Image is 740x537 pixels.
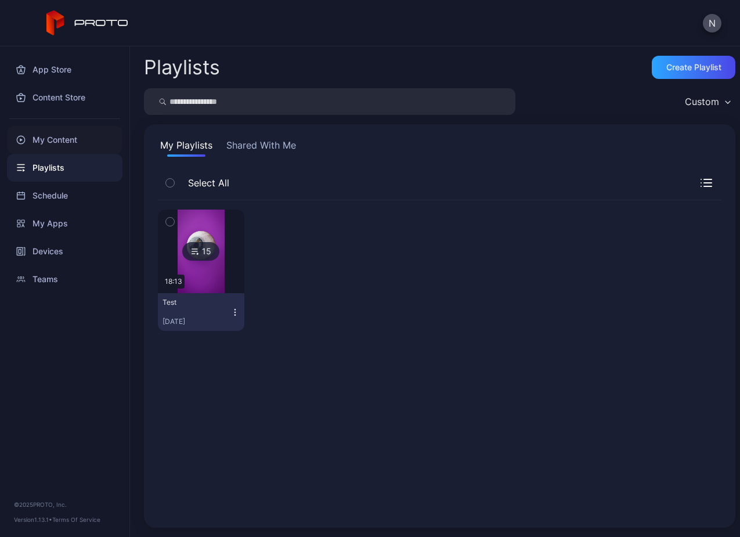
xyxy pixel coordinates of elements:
[7,56,122,84] a: App Store
[652,56,735,79] button: Create Playlist
[158,138,215,157] button: My Playlists
[163,317,230,326] div: [DATE]
[7,265,122,293] a: Teams
[224,138,298,157] button: Shared With Me
[7,210,122,237] a: My Apps
[182,176,229,190] span: Select All
[666,63,721,72] div: Create Playlist
[14,500,115,509] div: © 2025 PROTO, Inc.
[52,516,100,523] a: Terms Of Service
[7,84,122,111] a: Content Store
[163,275,185,289] div: 18:13
[7,126,122,154] a: My Content
[685,96,719,107] div: Custom
[182,242,219,261] div: 15
[14,516,52,523] span: Version 1.13.1 •
[679,88,735,115] button: Custom
[144,57,220,78] h2: Playlists
[7,182,122,210] a: Schedule
[703,14,721,33] button: N
[158,293,244,331] button: Test[DATE]
[163,298,226,307] div: Test
[7,154,122,182] a: Playlists
[7,237,122,265] a: Devices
